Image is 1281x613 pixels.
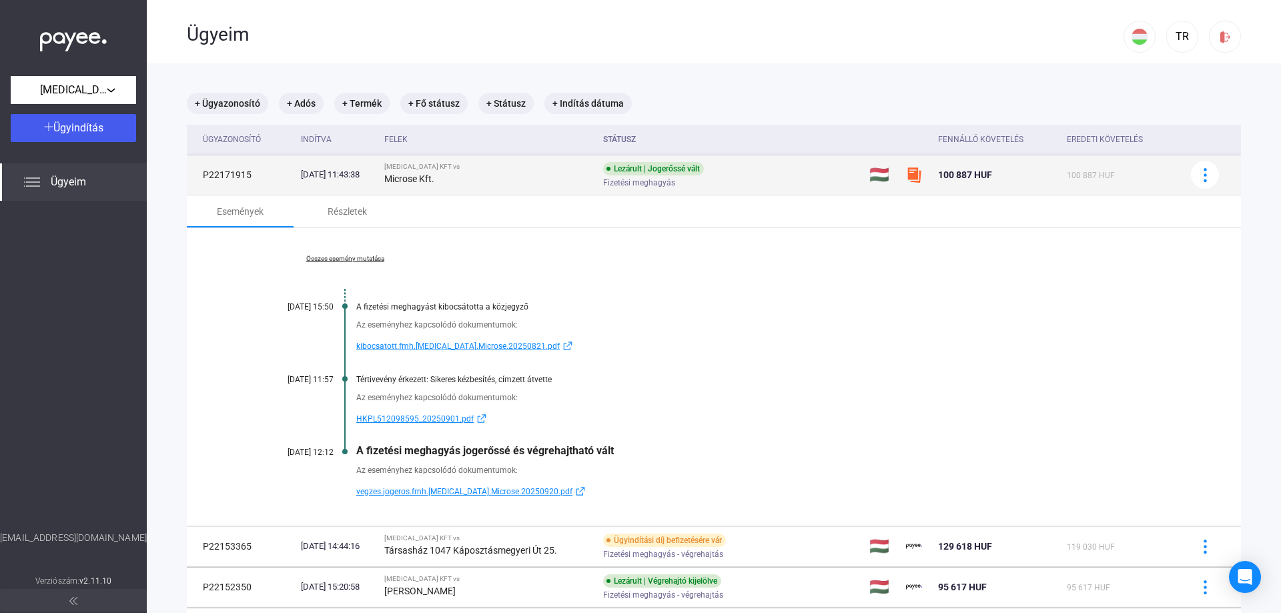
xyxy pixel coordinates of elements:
button: Ügyindítás [11,114,136,142]
strong: v2.11.10 [79,576,111,586]
div: Eredeti követelés [1067,131,1143,147]
div: Események [217,203,264,219]
img: payee-logo [906,579,922,595]
img: external-link-blue [560,341,576,351]
img: external-link-blue [572,486,588,496]
span: kibocsatott.fmh.[MEDICAL_DATA].Microse.20250821.pdf [356,338,560,354]
td: 🇭🇺 [864,155,901,195]
mat-chip: + Ügyazonosító [187,93,268,114]
img: more-blue [1198,168,1212,182]
div: Ügyeim [187,23,1124,46]
div: [DATE] 11:43:38 [301,168,373,181]
div: [DATE] 11:57 [254,375,334,384]
button: more-blue [1191,532,1219,560]
div: Fennálló követelés [938,131,1023,147]
img: external-link-blue [474,414,490,424]
img: payee-logo [906,538,922,554]
strong: [PERSON_NAME] [384,586,456,596]
div: Ügyindítási díj befizetésére vár [603,534,726,547]
td: 🇭🇺 [864,567,901,607]
button: logout-red [1209,21,1241,53]
img: plus-white.svg [44,122,53,131]
div: TR [1171,29,1194,45]
div: Tértivevény érkezett: Sikeres kézbesítés, címzett átvette [356,375,1174,384]
span: 129 618 HUF [938,541,992,552]
span: 95 617 HUF [938,582,987,592]
a: Összes esemény mutatása [254,255,436,263]
div: [MEDICAL_DATA] KFT vs [384,163,592,171]
button: TR [1166,21,1198,53]
mat-chip: + Fő státusz [400,93,468,114]
div: [MEDICAL_DATA] KFT vs [384,575,592,583]
button: more-blue [1191,573,1219,601]
div: [DATE] 14:44:16 [301,540,373,553]
div: Felek [384,131,592,147]
button: [MEDICAL_DATA] KFT [11,76,136,104]
div: Az eseményhez kapcsolódó dokumentumok: [356,318,1174,332]
img: list.svg [24,174,40,190]
strong: Társasház 1047 Káposztásmegyeri Út 25. [384,545,557,556]
span: vegzes.jogeros.fmh.[MEDICAL_DATA].Microse.20250920.pdf [356,484,572,500]
div: Eredeti követelés [1067,131,1174,147]
div: A fizetési meghagyás jogerőssé és végrehajtható vált [356,444,1174,457]
td: P22171915 [187,155,296,195]
img: more-blue [1198,540,1212,554]
strong: Microse Kft. [384,173,434,184]
td: P22153365 [187,526,296,566]
span: Fizetési meghagyás - végrehajtás [603,546,723,562]
span: 100 887 HUF [938,169,992,180]
a: HKPL512098595_20250901.pdfexternal-link-blue [356,411,1174,427]
div: Az eseményhez kapcsolódó dokumentumok: [356,464,1174,477]
div: Indítva [301,131,332,147]
button: more-blue [1191,161,1219,189]
span: 119 030 HUF [1067,542,1115,552]
span: 100 887 HUF [1067,171,1115,180]
div: Ügyazonosító [203,131,290,147]
div: A fizetési meghagyást kibocsátotta a közjegyző [356,302,1174,312]
td: 🇭🇺 [864,526,901,566]
span: Fizetési meghagyás - végrehajtás [603,587,723,603]
div: Részletek [328,203,367,219]
img: white-payee-white-dot.svg [40,25,107,52]
span: HKPL512098595_20250901.pdf [356,411,474,427]
div: Lezárult | Végrehajtó kijelölve [603,574,721,588]
img: more-blue [1198,580,1212,594]
mat-chip: + Termék [334,93,390,114]
span: Fizetési meghagyás [603,175,675,191]
div: Indítva [301,131,373,147]
div: Az eseményhez kapcsolódó dokumentumok: [356,391,1174,404]
div: [DATE] 12:12 [254,448,334,457]
a: vegzes.jogeros.fmh.[MEDICAL_DATA].Microse.20250920.pdfexternal-link-blue [356,484,1174,500]
span: 95 617 HUF [1067,583,1110,592]
div: Ügyazonosító [203,131,261,147]
div: [DATE] 15:50 [254,302,334,312]
div: [MEDICAL_DATA] KFT vs [384,534,592,542]
img: szamlazzhu-mini [906,167,922,183]
div: Open Intercom Messenger [1229,561,1261,593]
td: P22152350 [187,567,296,607]
mat-chip: + Indítás dátuma [544,93,632,114]
div: Lezárult | Jogerőssé vált [603,162,704,175]
th: Státusz [598,125,865,155]
span: [MEDICAL_DATA] KFT [40,82,107,98]
div: [DATE] 15:20:58 [301,580,373,594]
span: Ügyindítás [53,121,103,134]
div: Fennálló követelés [938,131,1056,147]
button: HU [1124,21,1156,53]
a: kibocsatott.fmh.[MEDICAL_DATA].Microse.20250821.pdfexternal-link-blue [356,338,1174,354]
span: Ügyeim [51,174,86,190]
img: HU [1132,29,1148,45]
div: Felek [384,131,408,147]
mat-chip: + Státusz [478,93,534,114]
mat-chip: + Adós [279,93,324,114]
img: logout-red [1218,30,1232,44]
img: arrow-double-left-grey.svg [69,597,77,605]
